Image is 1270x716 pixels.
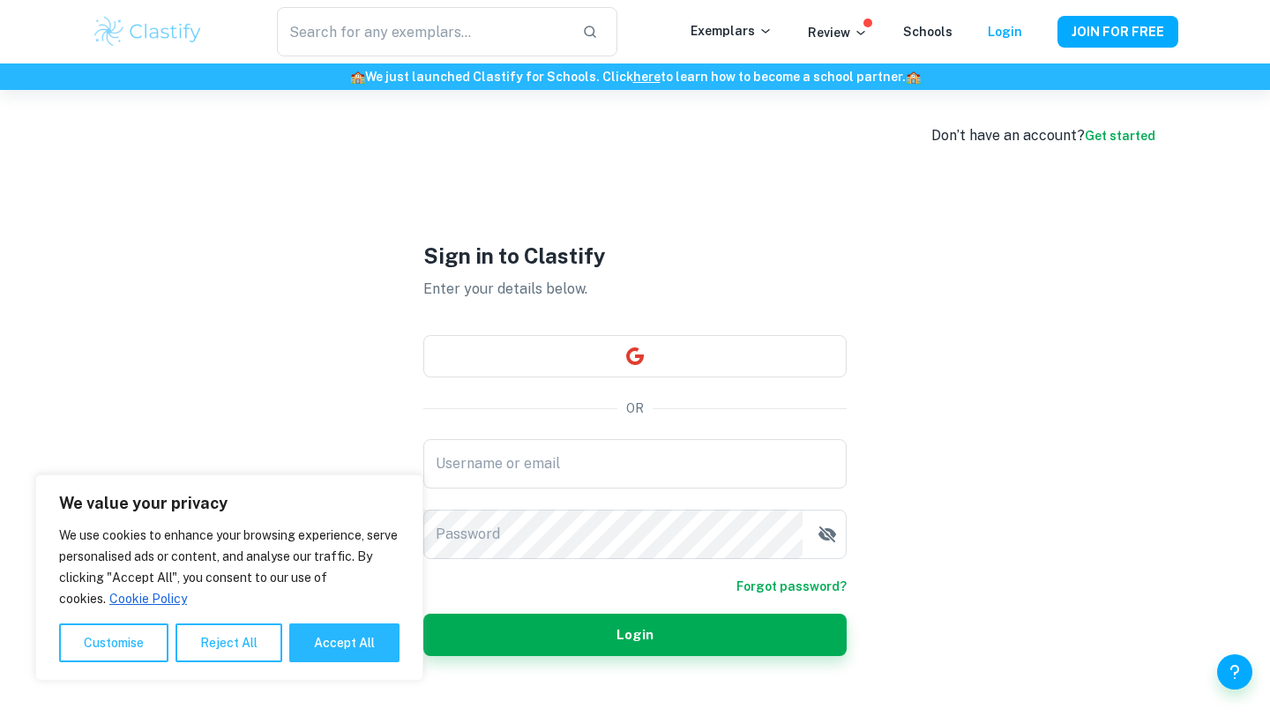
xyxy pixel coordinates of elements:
p: Review [808,23,868,42]
div: Don’t have an account? [931,125,1155,146]
a: Forgot password? [736,577,847,596]
button: JOIN FOR FREE [1057,16,1178,48]
img: Clastify logo [92,14,204,49]
span: 🏫 [906,70,921,84]
p: Enter your details below. [423,279,847,300]
input: Search for any exemplars... [277,7,568,56]
button: Accept All [289,623,400,662]
div: We value your privacy [35,474,423,681]
a: Get started [1085,129,1155,143]
p: OR [626,399,644,418]
a: here [633,70,661,84]
h1: Sign in to Clastify [423,240,847,272]
a: Schools [903,25,952,39]
a: Login [988,25,1022,39]
span: 🏫 [350,70,365,84]
button: Reject All [176,623,282,662]
a: Cookie Policy [108,591,188,607]
h6: We just launched Clastify for Schools. Click to learn how to become a school partner. [4,67,1266,86]
button: Login [423,614,847,656]
p: Exemplars [691,21,773,41]
button: Help and Feedback [1217,654,1252,690]
p: We value your privacy [59,493,400,514]
p: We use cookies to enhance your browsing experience, serve personalised ads or content, and analys... [59,525,400,609]
button: Customise [59,623,168,662]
